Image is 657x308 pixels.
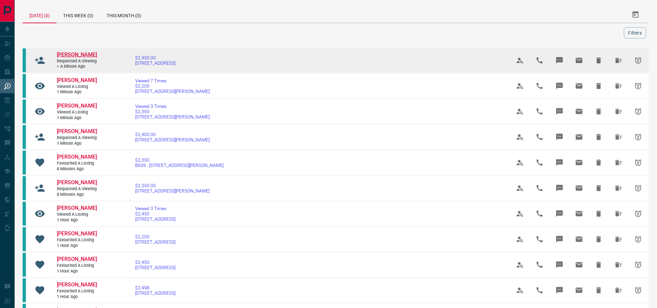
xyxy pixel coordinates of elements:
span: Hide All from Gurarpan Kaur [611,155,627,171]
span: [PERSON_NAME] [57,256,97,262]
a: [PERSON_NAME] [57,51,97,58]
a: [PERSON_NAME] [57,205,97,212]
div: condos.ca [23,100,26,123]
span: Snooze [630,180,646,196]
span: Viewed 3 Times [135,206,175,211]
span: Email [571,180,587,196]
span: Viewed 7 Times [135,78,210,83]
span: 1 hour ago [57,294,97,300]
span: Message [552,78,568,94]
span: Email [571,206,587,222]
span: Hide [591,78,607,94]
span: Email [571,52,587,68]
span: View Profile [512,180,528,196]
span: [STREET_ADDRESS] [135,265,175,270]
a: $2,450[STREET_ADDRESS] [135,260,175,270]
span: Snooze [630,129,646,145]
span: Requested a Viewing [57,58,97,64]
span: $2,450 [135,260,175,265]
div: condos.ca [23,253,26,277]
span: View Profile [512,155,528,171]
span: View Profile [512,52,528,68]
span: Snooze [630,104,646,119]
a: [PERSON_NAME] [57,77,97,84]
span: Hide All from Gurarpan Kaur [611,78,627,94]
span: Hide [591,180,607,196]
span: Hide All from Gurarpan Kaur [611,257,627,273]
span: View Profile [512,282,528,298]
span: Call [532,155,548,171]
span: Hide [591,231,607,247]
span: Email [571,282,587,298]
span: Requested a Viewing [57,186,97,192]
span: Email [571,155,587,171]
span: $2,200 [135,234,175,239]
span: 1 hour ago [57,269,97,274]
span: [STREET_ADDRESS][PERSON_NAME] [135,114,210,119]
span: [STREET_ADDRESS] [135,239,175,245]
span: View Profile [512,129,528,145]
span: [PERSON_NAME] [57,179,97,186]
span: Call [532,129,548,145]
span: Email [571,104,587,119]
span: Message [552,206,568,222]
span: Hide [591,206,607,222]
button: Select Date Range [628,7,644,23]
span: Hide All from Gurarpan Kaur [611,52,627,68]
span: Call [532,52,548,68]
span: Hide [591,282,607,298]
span: 1 hour ago [57,217,97,223]
span: Favourited a Listing [57,237,97,243]
span: $2,498 [135,285,175,290]
span: $2,350 [135,157,224,163]
span: Hide All from Gurarpan Kaur [611,104,627,119]
span: [PERSON_NAME] [57,205,97,211]
a: [PERSON_NAME] [57,281,97,288]
a: $2,450.00[STREET_ADDRESS] [135,55,175,66]
span: Hide All from Gurarpan Kaur [611,231,627,247]
span: Message [552,282,568,298]
span: Snooze [630,52,646,68]
span: Message [552,180,568,196]
span: Hide [591,52,607,68]
span: Call [532,180,548,196]
span: $2,350 [135,109,210,114]
div: condos.ca [23,125,26,149]
span: Call [532,78,548,94]
span: Snooze [630,231,646,247]
div: This Week (0) [56,7,100,23]
span: View Profile [512,104,528,119]
a: [PERSON_NAME] [57,154,97,161]
span: Message [552,104,568,119]
span: Viewed a Listing [57,110,97,115]
span: $2,400.00 [135,132,210,137]
span: $2,450.00 [135,55,175,60]
span: Viewed a Listing [57,84,97,90]
span: Viewed 3 Times [135,104,210,109]
span: [STREET_ADDRESS] [135,216,175,222]
span: Message [552,231,568,247]
span: Viewed a Listing [57,212,97,217]
span: [STREET_ADDRESS] [135,60,175,66]
div: condos.ca [23,278,26,302]
span: Hide All from Gurarpan Kaur [611,206,627,222]
div: condos.ca [23,48,26,72]
span: [PERSON_NAME] [57,77,97,83]
div: condos.ca [23,74,26,98]
span: Message [552,52,568,68]
span: [STREET_ADDRESS][PERSON_NAME] [135,188,210,193]
span: 8 minutes ago [57,166,97,172]
span: View Profile [512,206,528,222]
span: Hide [591,104,607,119]
div: condos.ca [23,151,26,175]
span: $2,200 [135,83,210,89]
span: Call [532,206,548,222]
span: < a minute ago [57,64,97,69]
span: Call [532,257,548,273]
span: [STREET_ADDRESS][PERSON_NAME] [135,89,210,94]
div: condos.ca [23,176,26,200]
span: Call [532,231,548,247]
span: 1 minute ago [57,141,97,146]
span: B509 - [STREET_ADDRESS][PERSON_NAME] [135,163,224,168]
